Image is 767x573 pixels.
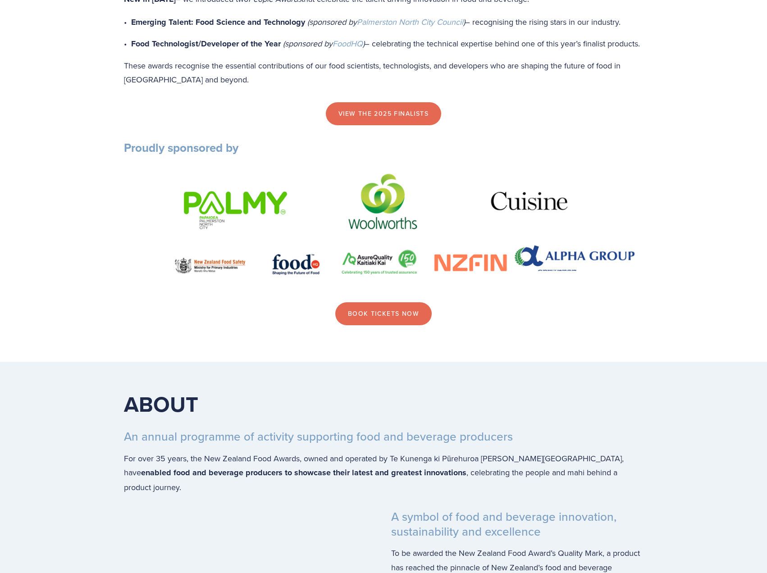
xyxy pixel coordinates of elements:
a: Book Tickets now [335,302,432,326]
strong: Food Technologist/Developer of the Year [131,38,281,50]
h3: An annual programme of activity supporting food and beverage producers [124,429,643,444]
strong: Proudly sponsored by [124,139,238,156]
p: – recognising the rising stars in our industry. [131,15,643,30]
em: ) [363,38,365,49]
em: ) [463,16,465,27]
h3: A symbol of food and beverage innovation, sustainability and excellence [124,509,643,539]
strong: enabled food and beverage producers to showcase their latest and greatest innovations [141,467,466,478]
a: Palmerston North City Council [357,16,463,27]
h1: ABOUT [124,391,643,418]
strong: Emerging Talent: Food Science and Technology [131,16,305,28]
em: (sponsored by [307,16,357,27]
p: For over 35 years, the New Zealand Food Awards, owned and operated by Te Kunenga ki Pūrehuroa [PE... [124,451,643,495]
a: view the 2025 finalists [326,102,441,126]
em: (sponsored by [283,38,333,49]
p: These awards recognise the essential contributions of our food scientists, technologists, and dev... [124,59,643,87]
a: FoodHQ [333,38,363,49]
p: – celebrating the technical expertise behind one of this year’s finalist products. [131,36,643,51]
